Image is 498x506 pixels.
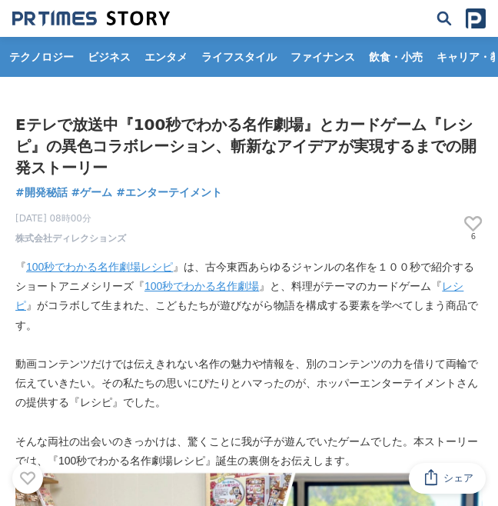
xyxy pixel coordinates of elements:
[3,50,80,64] span: テクノロジー
[409,463,486,494] button: シェア
[81,50,137,64] span: ビジネス
[195,37,283,77] a: ライフスタイル
[464,233,483,241] p: 6
[15,211,126,225] span: [DATE] 08時00分
[15,258,483,335] p: 『 』は、古今東西あらゆるジャンルの名作を１００秒で紹介するショートアニメシリーズ『 』と、料理がテーマのカードゲーム『 』がコラボして生まれた、こどもたちが遊びながら物語を構成する要素を学べて...
[71,185,113,200] span: #ゲーム
[363,37,429,77] a: 飲食・小売
[138,50,194,64] span: エンタメ
[144,280,259,292] a: 100秒でわかる名作劇場
[195,50,283,64] span: ライフスタイル
[116,185,222,200] span: #エンターテイメント
[15,185,68,201] a: #開発秘話
[15,185,68,200] span: #開発秘話
[284,50,361,64] span: ファイナンス
[363,50,429,64] span: 飲食・小売
[3,37,80,77] a: テクノロジー
[443,471,473,485] span: シェア
[12,10,170,27] a: 成果の裏側にあるストーリーをメディアに届ける 成果の裏側にあるストーリーをメディアに届ける
[284,37,361,77] a: ファイナンス
[26,261,173,273] a: 100秒でわかる名作劇場レシピ
[466,8,486,28] img: prtimes
[12,10,170,27] img: 成果の裏側にあるストーリーをメディアに届ける
[138,37,194,77] a: エンタメ
[71,185,113,201] a: #ゲーム
[15,231,126,245] a: 株式会社ディレクションズ
[116,185,222,201] a: #エンターテイメント
[15,355,483,413] p: 動画コンテンツだけでは伝えきれない名作の魅力や情報を、別のコンテンツの力を借りて両輪で伝えていきたい。その私たちの思いにぴたりとハマったのが、ホッパーエンターテイメントさんの提供する『レシピ』でした。
[15,432,483,471] p: そんな両社の出会いのきっかけは、驚くことに我が子が遊んでいたゲームでした。本ストーリーでは、『100秒でわかる名作劇場レシピ』誕生の裏側をお伝えします。
[15,114,483,178] h1: Eテレで放送中『100秒でわかる名作劇場』とカードゲーム『レシピ』の異色コラボレーション、斬新なアイデアが実現するまでの開発ストーリー
[81,37,137,77] a: ビジネス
